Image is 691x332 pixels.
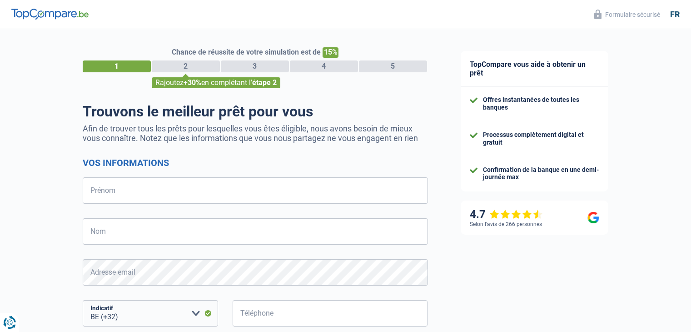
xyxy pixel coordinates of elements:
p: Afin de trouver tous les prêts pour lesquelles vous êtes éligible, nous avons besoin de mieux vou... [83,124,428,143]
span: +30% [184,78,201,87]
span: 15% [323,47,338,58]
h2: Vos informations [83,157,428,168]
div: 5 [359,60,427,72]
button: Formulaire sécurisé [589,7,666,22]
div: 2 [152,60,220,72]
div: Rajoutez en complétant l' [152,77,280,88]
div: Offres instantanées de toutes les banques [483,96,599,111]
span: étape 2 [252,78,277,87]
input: 401020304 [233,300,428,327]
div: 3 [221,60,289,72]
span: Chance de réussite de votre simulation est de [172,48,321,56]
div: 4.7 [470,208,543,221]
div: Confirmation de la banque en une demi-journée max [483,166,599,181]
div: 1 [83,60,151,72]
div: Processus complètement digital et gratuit [483,131,599,146]
div: fr [670,10,680,20]
div: TopCompare vous aide à obtenir un prêt [461,51,608,87]
div: 4 [290,60,358,72]
div: Selon l’avis de 266 personnes [470,221,542,227]
h1: Trouvons le meilleur prêt pour vous [83,103,428,120]
img: TopCompare Logo [11,9,89,20]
